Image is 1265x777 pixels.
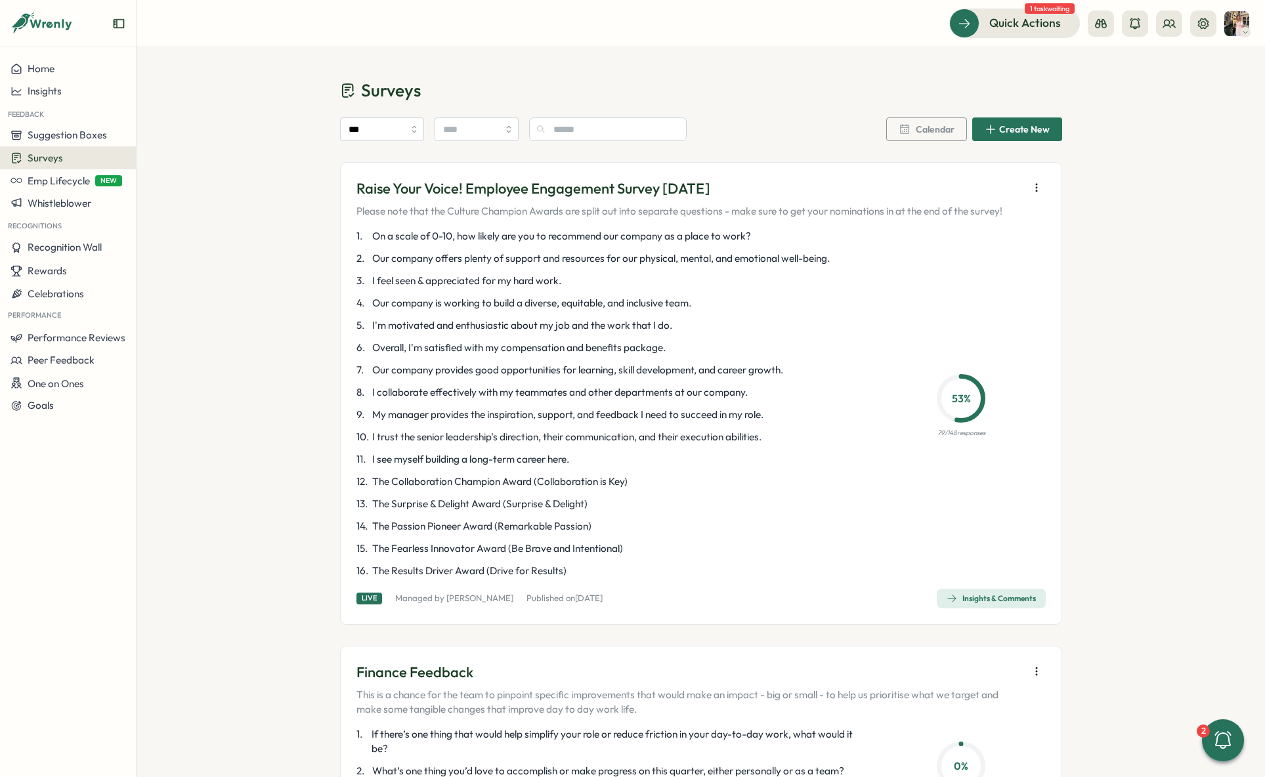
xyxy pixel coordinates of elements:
span: One on Ones [28,377,84,389]
span: 10 . [356,430,370,444]
span: Goals [28,399,54,411]
p: Please note that the Culture Champion Awards are split out into separate questions - make sure to... [356,204,1002,219]
span: Calendar [916,125,954,134]
span: Home [28,62,54,75]
span: If there’s one thing that would help simplify your role or reduce friction in your day-to-day wor... [372,727,861,756]
span: 5 . [356,318,370,333]
span: The Passion Pioneer Award (Remarkable Passion) [372,519,591,534]
img: Hannah Saunders [1224,11,1249,36]
p: 0 % [941,758,981,774]
span: 4 . [356,296,370,310]
span: Create New [999,125,1050,134]
span: 11 . [356,452,370,467]
span: 13 . [356,497,370,511]
div: Insights & Comments [947,593,1036,604]
span: Overall, I'm satisfied with my compensation and benefits package. [372,341,666,355]
span: The Surprise & Delight Award (Surprise & Delight) [372,497,588,511]
p: 79 / 148 responses [937,428,985,438]
span: Emp Lifecycle [28,175,90,187]
p: 53 % [941,390,981,407]
span: 1 task waiting [1025,3,1075,14]
p: Raise Your Voice! Employee Engagement Survey [DATE] [356,178,1002,199]
span: Surveys [28,152,63,164]
button: Calendar [886,117,967,141]
span: 9 . [356,408,370,422]
button: Insights & Comments [937,589,1046,608]
button: Quick Actions [949,9,1080,37]
span: Performance Reviews [28,331,125,344]
p: This is a chance for the team to pinpoint specific improvements that would make an impact - big o... [356,688,1022,717]
span: 16 . [356,564,370,578]
span: Rewards [28,264,67,277]
span: Our company is working to build a diverse, equitable, and inclusive team. [372,296,691,310]
div: Live [356,593,382,604]
span: I'm motivated and enthusiastic about my job and the work that I do. [372,318,672,333]
span: My manager provides the inspiration, support, and feedback I need to succeed in my role. [372,408,763,422]
span: The Collaboration Champion Award (Collaboration is Key) [372,474,628,489]
p: Managed by [395,593,513,604]
span: NEW [95,175,122,186]
span: Quick Actions [989,14,1061,31]
span: 3 . [356,274,370,288]
span: 6 . [356,341,370,355]
span: 15 . [356,541,370,556]
span: 8 . [356,385,370,400]
button: Create New [972,117,1062,141]
span: [DATE] [575,593,603,603]
span: Recognition Wall [28,241,102,253]
p: Finance Feedback [356,662,1022,682]
span: 1 . [356,727,370,756]
button: Expand sidebar [112,17,125,30]
span: 7 . [356,363,370,377]
span: Suggestion Boxes [28,129,107,141]
span: 14 . [356,519,370,534]
span: Celebrations [28,287,84,300]
span: I trust the senior leadership's direction, their communication, and their execution abilities. [372,430,761,444]
p: Published on [526,593,603,604]
span: Our company offers plenty of support and resources for our physical, mental, and emotional well-b... [372,251,830,266]
span: The Fearless Innovator Award (Be Brave and Intentional) [372,541,623,556]
span: I see myself building a long-term career here. [372,452,569,467]
span: The Results Driver Award (Drive for Results) [372,564,567,578]
span: I collaborate effectively with my teammates and other departments at our company. [372,385,748,400]
span: Peer Feedback [28,354,95,366]
span: Surveys [361,79,421,102]
span: Our company provides good opportunities for learning, skill development, and career growth. [372,363,783,377]
span: Insights [28,85,62,97]
span: 1 . [356,229,370,243]
button: 2 [1202,719,1244,761]
span: 2 . [356,251,370,266]
span: I feel seen & appreciated for my hard work. [372,274,561,288]
span: Whistleblower [28,197,91,209]
span: On a scale of 0-10, how likely are you to recommend our company as a place to work? [372,229,751,243]
a: [PERSON_NAME] [446,593,513,603]
span: 12 . [356,474,370,489]
div: 2 [1197,724,1210,738]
